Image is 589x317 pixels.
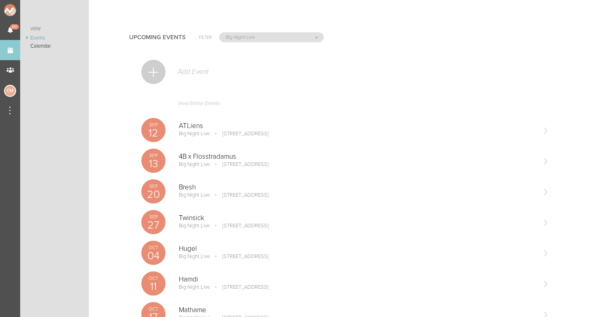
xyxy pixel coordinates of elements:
[211,130,268,137] p: [STREET_ADDRESS]
[141,153,166,158] p: Sep
[179,253,210,260] p: Big Night Live
[141,189,166,200] p: 20
[179,183,536,191] p: Bresh
[141,122,166,127] p: Sep
[20,24,89,34] a: View
[211,192,268,198] p: [STREET_ADDRESS]
[179,306,536,314] p: Mathame
[211,223,268,229] p: [STREET_ADDRESS]
[141,128,166,139] p: 12
[4,85,16,97] div: Charlie McGinley
[179,275,536,283] p: Hamdi
[179,161,210,168] p: Big Night Live
[141,245,166,250] p: Oct
[179,192,210,198] p: Big Night Live
[129,34,186,41] h4: Upcoming Events
[199,34,212,41] h6: Filter
[10,24,19,29] span: 60
[141,96,549,115] a: View Earlier Events
[179,122,536,130] p: ATLiens
[177,68,209,76] p: Add Event
[141,307,166,311] p: Oct
[179,153,536,161] p: 4B x Flosstradamus
[211,161,268,168] p: [STREET_ADDRESS]
[141,281,166,292] p: 11
[141,214,166,219] p: Sep
[141,184,166,189] p: Sep
[141,220,166,231] p: 27
[179,245,536,253] p: Hugel
[4,4,50,16] img: NOMAD
[141,250,166,261] p: 04
[179,223,210,229] p: Big Night Live
[20,42,89,50] a: Calendar
[20,34,89,42] a: Events
[141,158,166,169] p: 13
[211,253,268,260] p: [STREET_ADDRESS]
[179,284,210,290] p: Big Night Live
[179,130,210,137] p: Big Night Live
[141,276,166,281] p: Oct
[211,284,268,290] p: [STREET_ADDRESS]
[179,214,536,222] p: Twinsick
